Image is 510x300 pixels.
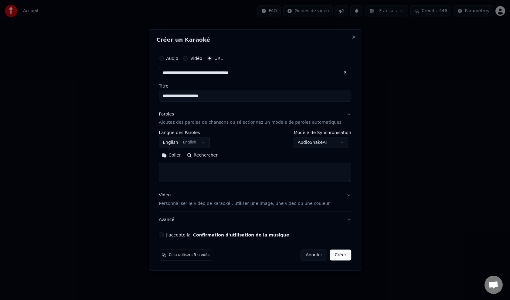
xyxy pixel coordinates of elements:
[159,151,184,160] button: Coller
[184,151,221,160] button: Rechercher
[330,250,351,260] button: Créer
[159,131,210,135] label: Langue des Paroles
[169,253,209,257] span: Cela utilisera 5 crédits
[159,192,330,207] div: Vidéo
[159,212,351,228] button: Avancé
[159,131,351,187] div: ParolesAjoutez des paroles de chansons ou sélectionnez un modèle de paroles automatiques
[159,84,351,88] label: Titre
[156,37,354,43] h2: Créer un Karaoké
[159,201,330,207] p: Personnaliser le vidéo de karaoké : utiliser une image, une vidéo ou une couleur
[294,131,351,135] label: Modèle de Synchronisation
[301,250,327,260] button: Annuler
[190,56,202,60] label: Vidéo
[159,188,351,212] button: VidéoPersonnaliser le vidéo de karaoké : utiliser une image, une vidéo ou une couleur
[159,106,351,131] button: ParolesAjoutez des paroles de chansons ou sélectionnez un modèle de paroles automatiques
[166,56,178,60] label: Audio
[159,111,174,117] div: Paroles
[214,56,223,60] label: URL
[166,233,289,237] label: J'accepte la
[159,120,342,126] p: Ajoutez des paroles de chansons ou sélectionnez un modèle de paroles automatiques
[193,233,289,237] button: J'accepte la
